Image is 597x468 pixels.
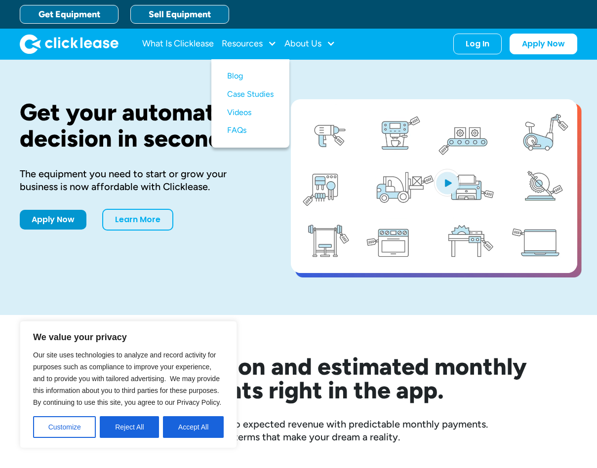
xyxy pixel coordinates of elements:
div: Compare equipment costs to expected revenue with predictable monthly payments. Choose terms that ... [20,418,577,443]
a: Blog [227,67,274,85]
h1: Get your automated decision in seconds. [20,99,259,152]
a: home [20,34,119,54]
div: Resources [222,34,277,54]
button: Accept All [163,416,224,438]
div: Log In [466,39,489,49]
a: open lightbox [291,99,577,273]
a: Get Equipment [20,5,119,24]
button: Reject All [100,416,159,438]
h2: See your decision and estimated monthly payments right in the app. [22,354,575,402]
p: We value your privacy [33,331,224,343]
img: Blue play button logo on a light blue circular background [434,169,461,196]
a: What Is Clicklease [142,34,214,54]
button: Customize [33,416,96,438]
div: We value your privacy [20,321,237,448]
span: Our site uses technologies to analyze and record activity for purposes such as compliance to impr... [33,351,221,406]
a: Videos [227,104,274,122]
img: Clicklease logo [20,34,119,54]
div: About Us [284,34,335,54]
a: FAQs [227,121,274,140]
nav: Resources [211,59,289,148]
a: Sell Equipment [130,5,229,24]
a: Apply Now [20,210,86,230]
a: Apply Now [510,34,577,54]
a: Learn More [102,209,173,231]
div: The equipment you need to start or grow your business is now affordable with Clicklease. [20,167,259,193]
a: Case Studies [227,85,274,104]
